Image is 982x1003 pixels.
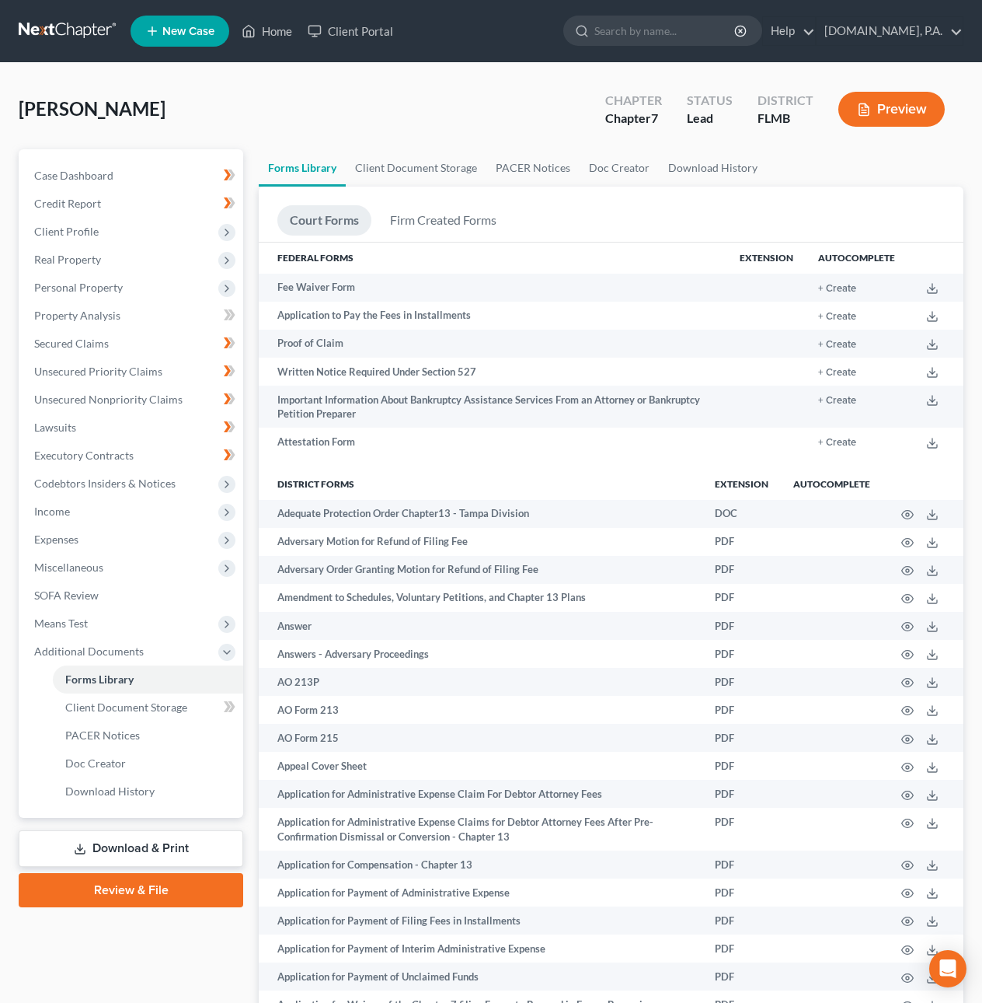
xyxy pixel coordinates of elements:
[259,584,702,612] td: Amendment to Schedules, Voluntary Petitions, and Chapter 13 Plans
[259,668,702,696] td: AO 213P
[702,528,781,556] td: PDF
[259,780,702,808] td: Application for Administrative Expense Claim For Debtor Attorney Fees
[259,696,702,724] td: AO Form 213
[818,396,856,406] button: + Create
[594,16,736,45] input: Search by name...
[702,752,781,780] td: PDF
[53,750,243,778] a: Doc Creator
[486,149,580,187] a: PACER Notices
[34,589,99,602] span: SOFA Review
[259,851,702,879] td: Application for Compensation - Chapter 13
[34,337,109,350] span: Secured Claims
[702,963,781,991] td: PDF
[651,110,658,125] span: 7
[929,950,966,987] div: Open Intercom Messenger
[259,752,702,780] td: Appeal Cover Sheet
[34,393,183,406] span: Unsecured Nonpriority Claims
[259,302,727,330] td: Application to Pay the Fees in Installments
[34,365,162,378] span: Unsecured Priority Claims
[702,780,781,808] td: PDF
[65,701,187,714] span: Client Document Storage
[659,149,767,187] a: Download History
[65,757,126,770] span: Doc Creator
[259,935,702,963] td: Application for Payment of Interim Administrative Expense
[19,830,243,867] a: Download & Print
[687,92,733,110] div: Status
[818,438,856,448] button: + Create
[702,556,781,584] td: PDF
[259,612,702,640] td: Answer
[162,26,214,37] span: New Case
[22,190,243,218] a: Credit Report
[277,205,371,236] a: Court Forms
[346,149,486,187] a: Client Document Storage
[65,729,140,742] span: PACER Notices
[702,879,781,907] td: PDF
[34,561,103,574] span: Miscellaneous
[19,97,165,120] span: [PERSON_NAME]
[53,722,243,750] a: PACER Notices
[702,696,781,724] td: PDF
[34,169,113,182] span: Case Dashboard
[259,556,702,584] td: Adversary Order Granting Motion for Refund of Filing Fee
[259,386,727,428] td: Important Information About Bankruptcy Assistance Services From an Attorney or Bankruptcy Petitio...
[806,243,907,274] th: Autocomplete
[22,358,243,386] a: Unsecured Priority Claims
[22,302,243,330] a: Property Analysis
[22,414,243,442] a: Lawsuits
[22,330,243,358] a: Secured Claims
[757,110,813,128] div: FLMB
[702,500,781,528] td: DOC
[838,92,945,127] button: Preview
[818,312,856,322] button: + Create
[259,358,727,386] td: Written Notice Required Under Section 527
[34,281,123,294] span: Personal Property
[702,935,781,963] td: PDF
[300,17,401,45] a: Client Portal
[817,17,963,45] a: [DOMAIN_NAME], P.A.
[65,785,155,798] span: Download History
[580,149,659,187] a: Doc Creator
[259,274,727,302] td: Fee Waiver Form
[22,442,243,470] a: Executory Contracts
[65,673,134,686] span: Forms Library
[53,694,243,722] a: Client Document Storage
[34,505,70,518] span: Income
[234,17,300,45] a: Home
[259,330,727,358] td: Proof of Claim
[34,617,88,630] span: Means Test
[702,851,781,879] td: PDF
[687,110,733,128] div: Lead
[702,724,781,752] td: PDF
[605,92,662,110] div: Chapter
[34,449,134,462] span: Executory Contracts
[259,149,346,187] a: Forms Library
[53,666,243,694] a: Forms Library
[818,368,856,378] button: + Create
[259,808,702,851] td: Application for Administrative Expense Claims for Debtor Attorney Fees After Pre-Confirmation Dis...
[259,724,702,752] td: AO Form 215
[727,243,806,274] th: Extension
[605,110,662,128] div: Chapter
[34,197,101,210] span: Credit Report
[34,533,78,546] span: Expenses
[702,469,781,500] th: Extension
[53,778,243,806] a: Download History
[259,879,702,907] td: Application for Payment of Administrative Expense
[259,907,702,935] td: Application for Payment of Filing Fees in Installments
[702,668,781,696] td: PDF
[34,421,76,434] span: Lawsuits
[259,243,727,274] th: Federal Forms
[702,640,781,668] td: PDF
[259,640,702,668] td: Answers - Adversary Proceedings
[34,645,144,658] span: Additional Documents
[702,612,781,640] td: PDF
[34,477,176,490] span: Codebtors Insiders & Notices
[757,92,813,110] div: District
[259,469,702,500] th: District forms
[818,340,856,350] button: + Create
[22,386,243,414] a: Unsecured Nonpriority Claims
[19,873,243,907] a: Review & File
[818,284,856,294] button: + Create
[763,17,815,45] a: Help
